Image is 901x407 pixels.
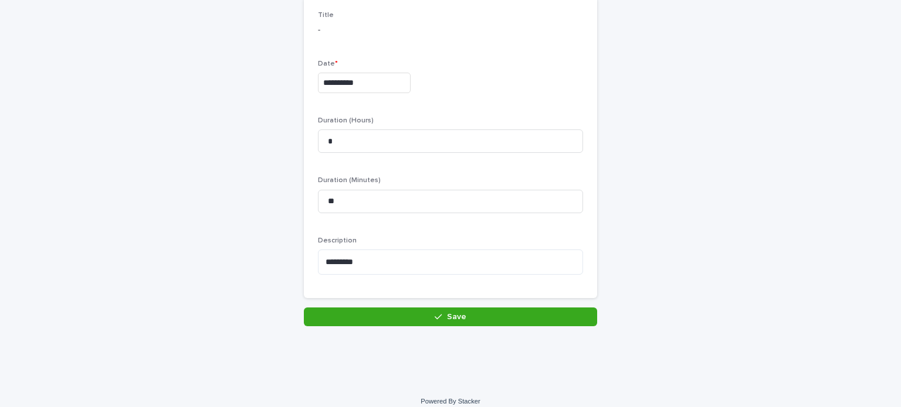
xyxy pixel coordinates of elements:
[318,24,583,36] p: -
[318,117,374,124] span: Duration (Hours)
[447,313,466,321] span: Save
[304,307,597,326] button: Save
[318,237,357,244] span: Description
[318,177,381,184] span: Duration (Minutes)
[421,398,480,405] a: Powered By Stacker
[318,12,334,19] span: Title
[318,60,338,67] span: Date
